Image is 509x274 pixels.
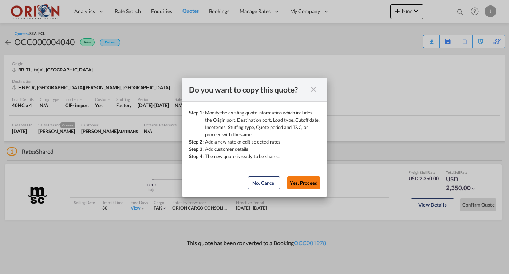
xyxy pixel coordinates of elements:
[248,176,280,189] button: No, Cancel
[182,78,327,197] md-dialog: Step 1 : ...
[309,85,318,94] md-icon: icon-close fg-AAA8AD cursor
[189,145,205,153] div: Step 3 :
[189,153,205,160] div: Step 4 :
[189,138,205,145] div: Step 2 :
[205,153,280,160] div: The new quote is ready to be shared.
[189,85,307,94] div: Do you want to copy this quote?
[189,109,205,138] div: Step 1 :
[205,109,320,138] div: Modify the existing quote information which includes the Origin port, Destination port, Load type...
[205,138,280,145] div: Add a new rate or edit selected rates
[287,176,320,189] button: Yes, Proceed
[205,145,248,153] div: Add customer details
